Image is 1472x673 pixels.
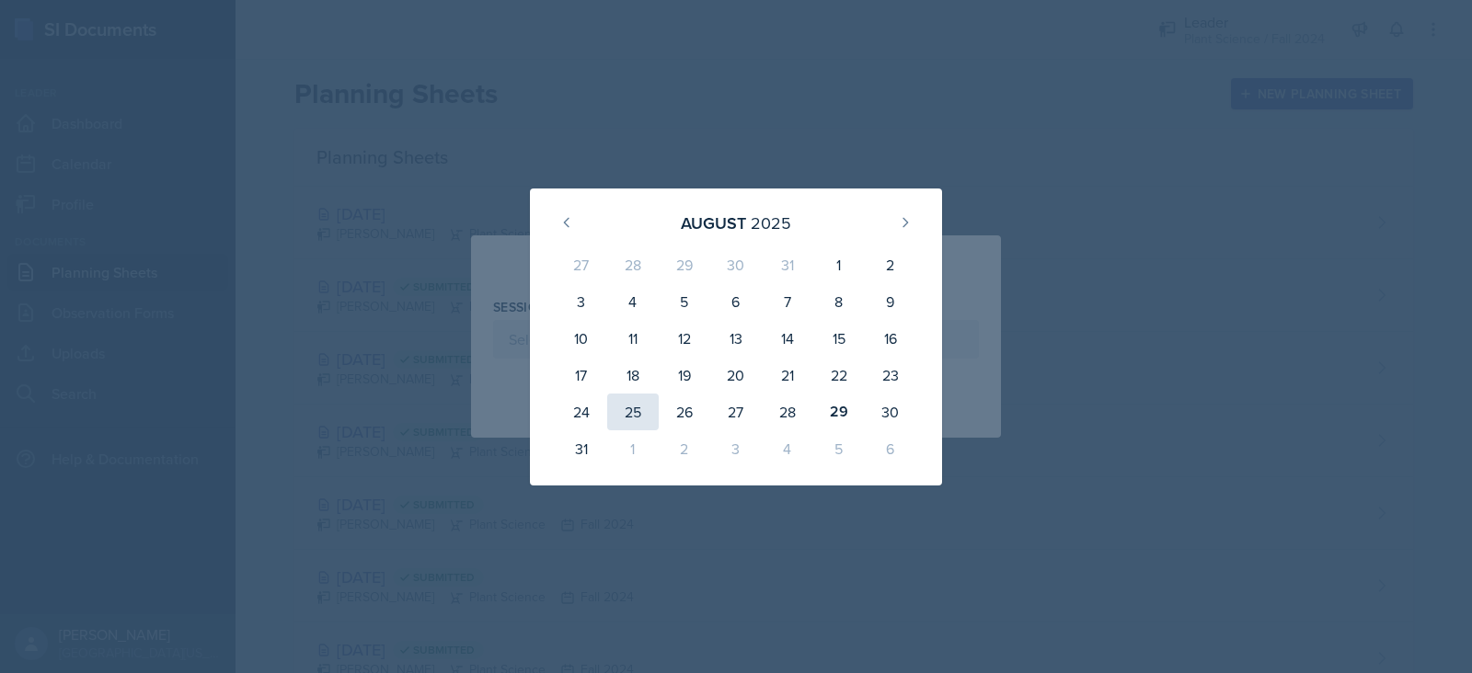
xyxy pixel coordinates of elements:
div: 11 [607,320,659,357]
div: 28 [607,246,659,283]
div: 31 [556,430,607,467]
div: 5 [813,430,865,467]
div: 10 [556,320,607,357]
div: 7 [762,283,813,320]
div: 4 [607,283,659,320]
div: 30 [710,246,762,283]
div: 9 [865,283,916,320]
div: 25 [607,394,659,430]
div: 28 [762,394,813,430]
div: 13 [710,320,762,357]
div: 18 [607,357,659,394]
div: 3 [556,283,607,320]
div: 1 [813,246,865,283]
div: 6 [865,430,916,467]
div: 14 [762,320,813,357]
div: 4 [762,430,813,467]
div: 23 [865,357,916,394]
div: 29 [659,246,710,283]
div: 29 [813,394,865,430]
div: 27 [556,246,607,283]
div: 17 [556,357,607,394]
div: 1 [607,430,659,467]
div: 6 [710,283,762,320]
div: 31 [762,246,813,283]
div: 5 [659,283,710,320]
div: 2025 [751,211,791,235]
div: August [681,211,746,235]
div: 30 [865,394,916,430]
div: 2 [865,246,916,283]
div: 21 [762,357,813,394]
div: 15 [813,320,865,357]
div: 2 [659,430,710,467]
div: 19 [659,357,710,394]
div: 26 [659,394,710,430]
div: 20 [710,357,762,394]
div: 12 [659,320,710,357]
div: 24 [556,394,607,430]
div: 27 [710,394,762,430]
div: 8 [813,283,865,320]
div: 3 [710,430,762,467]
div: 22 [813,357,865,394]
div: 16 [865,320,916,357]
